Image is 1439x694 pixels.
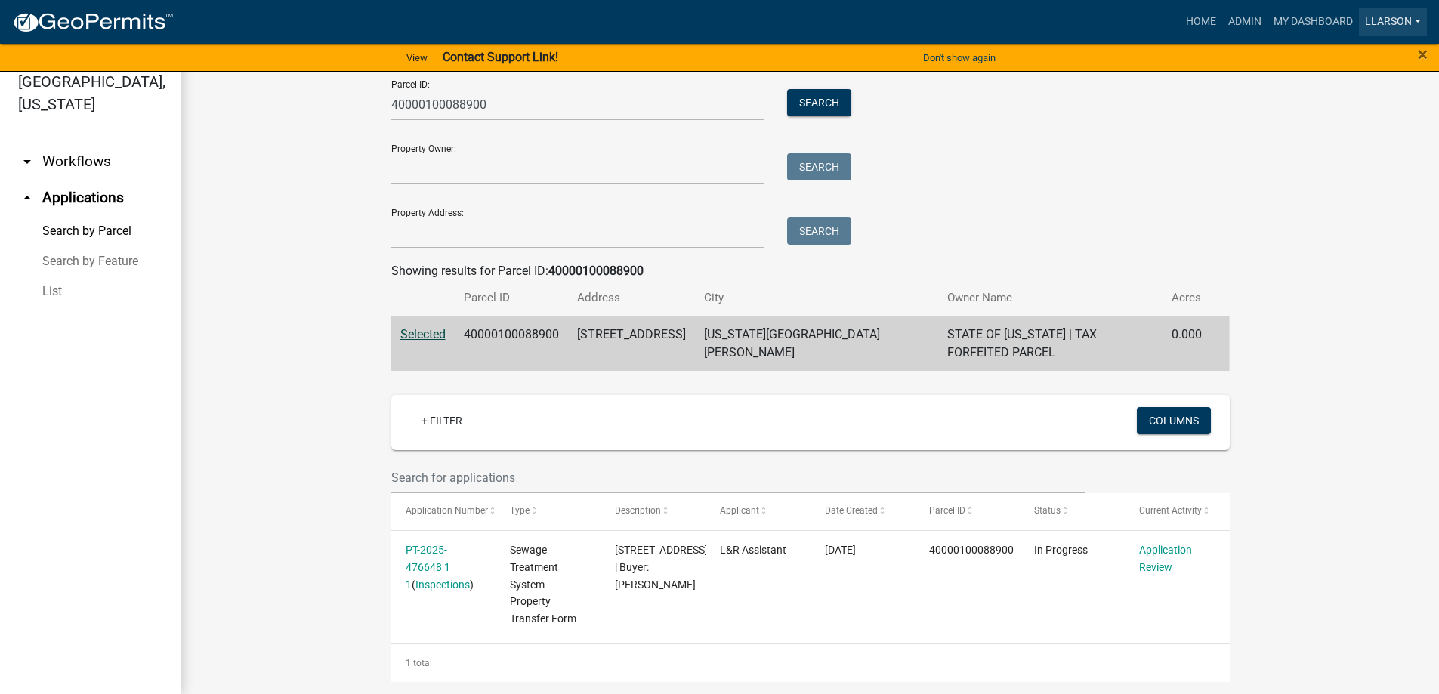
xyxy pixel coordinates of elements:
[1163,280,1211,316] th: Acres
[929,505,965,516] span: Parcel ID
[496,493,601,529] datatable-header-cell: Type
[18,153,36,171] i: arrow_drop_down
[1125,493,1230,529] datatable-header-cell: Current Activity
[400,327,446,341] a: Selected
[720,544,786,556] span: L&R Assistant
[1418,45,1428,63] button: Close
[825,544,856,556] span: 09/10/2025
[548,264,644,278] strong: 40000100088900
[601,493,706,529] datatable-header-cell: Description
[510,505,530,516] span: Type
[406,544,450,591] a: PT-2025-476648 1 1
[443,50,558,64] strong: Contact Support Link!
[510,544,576,625] span: Sewage Treatment System Property Transfer Form
[568,280,695,316] th: Address
[825,505,878,516] span: Date Created
[787,89,851,116] button: Search
[1034,544,1088,556] span: In Progress
[1359,8,1427,36] a: llarson
[787,217,851,245] button: Search
[1268,8,1359,36] a: My Dashboard
[406,505,488,516] span: Application Number
[1034,505,1061,516] span: Status
[938,280,1163,316] th: Owner Name
[1139,544,1192,573] a: Application Review
[415,578,470,591] a: Inspections
[18,189,36,207] i: arrow_drop_up
[1137,407,1211,434] button: Columns
[615,505,661,516] span: Description
[455,280,568,316] th: Parcel ID
[917,45,1002,70] button: Don't show again
[615,544,708,591] span: 38496 550TH AVE | Buyer: Rick Ehnert
[929,544,1014,556] span: 40000100088900
[811,493,916,529] datatable-header-cell: Date Created
[406,541,481,593] div: ( )
[938,316,1163,371] td: STATE OF [US_STATE] | TAX FORFEITED PARCEL
[409,407,474,434] a: + Filter
[1418,44,1428,65] span: ×
[391,262,1230,280] div: Showing results for Parcel ID:
[1222,8,1268,36] a: Admin
[400,45,434,70] a: View
[455,316,568,371] td: 40000100088900
[695,280,938,316] th: City
[1180,8,1222,36] a: Home
[568,316,695,371] td: [STREET_ADDRESS]
[695,316,938,371] td: [US_STATE][GEOGRAPHIC_DATA][PERSON_NAME]
[391,644,1230,682] div: 1 total
[706,493,811,529] datatable-header-cell: Applicant
[720,505,759,516] span: Applicant
[391,462,1086,493] input: Search for applications
[915,493,1020,529] datatable-header-cell: Parcel ID
[1020,493,1125,529] datatable-header-cell: Status
[391,493,496,529] datatable-header-cell: Application Number
[787,153,851,180] button: Search
[1163,316,1211,371] td: 0.000
[1139,505,1202,516] span: Current Activity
